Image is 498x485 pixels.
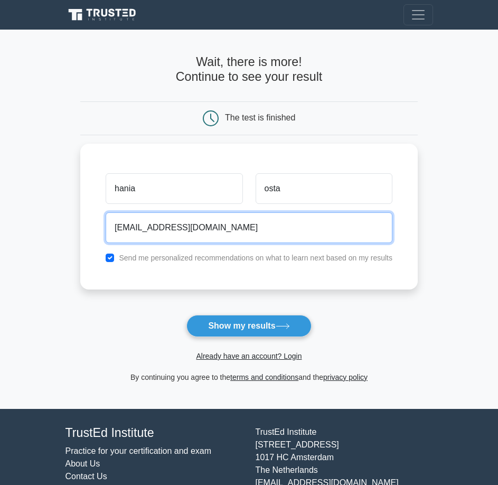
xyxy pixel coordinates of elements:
a: Already have an account? Login [196,352,302,360]
input: Last name [256,173,392,204]
a: privacy policy [323,373,368,381]
div: The test is finished [225,113,295,122]
button: Toggle navigation [403,4,433,25]
a: Practice for your certification and exam [65,446,212,455]
a: terms and conditions [230,373,298,381]
input: Email [106,212,392,243]
button: Show my results [186,315,311,337]
div: By continuing you agree to the and the [74,371,424,384]
h4: TrustEd Institute [65,426,243,441]
input: First name [106,173,242,204]
a: Contact Us [65,472,107,481]
a: About Us [65,459,100,468]
h4: Wait, there is more! Continue to see your result [80,55,418,85]
label: Send me personalized recommendations on what to learn next based on my results [119,254,392,262]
